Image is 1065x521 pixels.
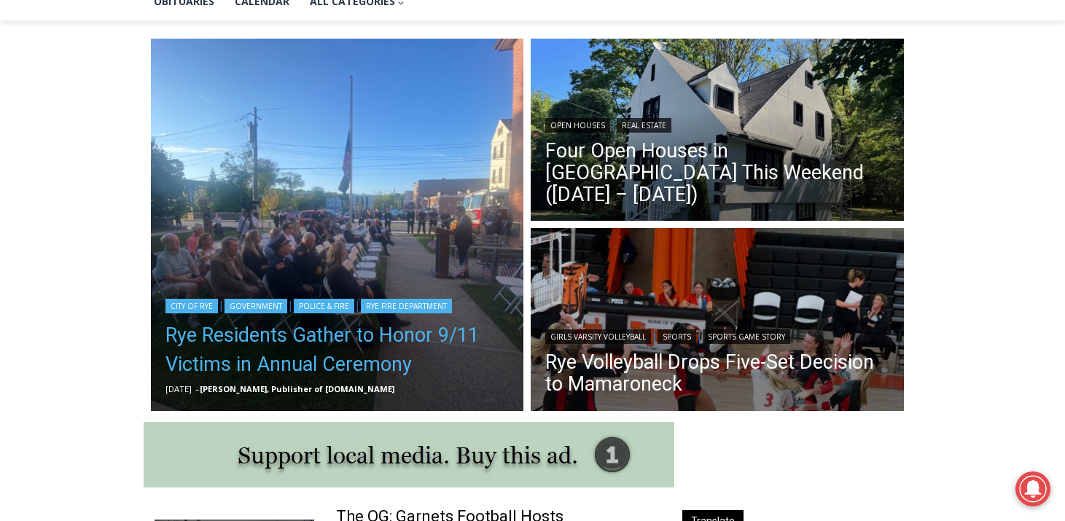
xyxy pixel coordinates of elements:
div: Birds of Prey: Falcon and hawk demos [153,43,211,120]
span: – [195,383,200,394]
a: Open Tues. - Sun. [PHONE_NUMBER] [1,146,147,181]
a: Girls Varsity Volleyball [545,329,651,344]
a: Police & Fire [294,299,354,313]
span: Open Tues. - Sun. [PHONE_NUMBER] [4,150,143,205]
a: Real Estate [617,118,671,133]
a: Rye Volleyball Drops Five-Set Decision to Mamaroneck [545,351,889,395]
a: Open Houses [545,118,610,133]
div: | | | [165,296,510,313]
a: [PERSON_NAME] Read Sanctuary Fall Fest: [DATE] [1,145,218,181]
span: Intern @ [DOMAIN_NAME] [381,145,676,178]
time: [DATE] [165,383,192,394]
img: support local media, buy this ad [144,422,674,487]
a: Read More Four Open Houses in Rye This Weekend (September 13 – 14) [531,39,904,225]
div: "[PERSON_NAME] and I covered the [DATE] Parade, which was a really eye opening experience as I ha... [368,1,689,141]
div: "the precise, almost orchestrated movements of cutting and assembling sushi and [PERSON_NAME] mak... [150,91,214,174]
a: [PERSON_NAME], Publisher of [DOMAIN_NAME] [200,383,394,394]
h4: [PERSON_NAME] Read Sanctuary Fall Fest: [DATE] [12,146,194,180]
img: (PHOTO: The City of Rye's annual September 11th Commemoration Ceremony on Thursday, September 11,... [151,39,524,412]
a: Government [225,299,287,313]
a: Four Open Houses in [GEOGRAPHIC_DATA] This Weekend ([DATE] – [DATE]) [545,140,889,205]
a: City of Rye [165,299,218,313]
div: | [545,115,889,133]
a: Sports Game Story [703,329,790,344]
img: (PHOTO: The Rye Volleyball team celebrates a point against the Mamaroneck Tigers on September 11,... [531,228,904,415]
a: Read More Rye Residents Gather to Honor 9/11 Victims in Annual Ceremony [151,39,524,412]
img: 506 Midland Avenue, Rye [531,39,904,225]
div: 6 [171,123,177,138]
a: Sports [658,329,696,344]
a: Rye Residents Gather to Honor 9/11 Victims in Annual Ceremony [165,321,510,379]
a: Intern @ [DOMAIN_NAME] [351,141,706,181]
a: Rye Fire Department [361,299,452,313]
div: | | [545,326,889,344]
div: 2 [153,123,160,138]
a: Read More Rye Volleyball Drops Five-Set Decision to Mamaroneck [531,228,904,415]
div: / [163,123,167,138]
